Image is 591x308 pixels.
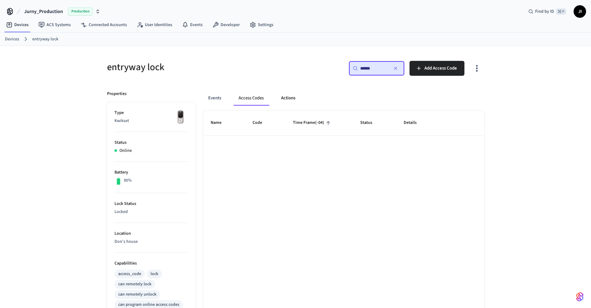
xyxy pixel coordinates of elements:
[118,271,141,277] div: access_code
[211,118,230,128] span: Name
[114,260,188,267] p: Capabilities
[410,61,464,76] button: Add Access Code
[119,147,132,154] p: Online
[76,19,132,30] a: Connected Accounts
[107,91,127,97] p: Properties
[124,177,132,184] p: 90%
[203,91,484,106] div: ant example
[576,292,584,302] img: SeamLogoGradient.69752ec5.svg
[114,209,188,215] p: Locked
[574,6,585,17] span: JI
[118,281,151,288] div: can remotely lock
[114,110,188,116] p: Type
[293,118,332,128] span: Time Frame(-04)
[32,36,58,43] a: entryway lock
[132,19,177,30] a: User Identities
[34,19,76,30] a: ACS Systems
[150,271,158,277] div: lock
[1,19,34,30] a: Devices
[276,91,300,106] button: Actions
[114,118,188,124] p: Kwikset
[68,7,93,16] span: Production
[114,169,188,176] p: Battery
[24,8,63,15] span: Jurny_Production
[234,91,269,106] button: Access Codes
[118,301,179,308] div: can program online access codes
[404,118,425,128] span: Details
[107,61,292,74] h5: entryway lock
[203,111,484,135] table: sticky table
[114,139,188,146] p: Status
[5,36,19,43] a: Devices
[118,291,156,298] div: can remotely unlock
[253,118,270,128] span: Code
[173,110,188,125] img: Yale Assure Touchscreen Wifi Smart Lock, Satin Nickel, Front
[114,201,188,207] p: Lock Status
[535,8,554,15] span: Find by ID
[523,6,571,17] div: Find by ID⌘ K
[574,5,586,18] button: JI
[203,91,226,106] button: Events
[424,64,457,72] span: Add Access Code
[208,19,245,30] a: Developer
[177,19,208,30] a: Events
[114,238,188,245] p: Don's house
[114,230,188,237] p: Location
[360,118,380,128] span: Status
[556,8,566,15] span: ⌘ K
[245,19,278,30] a: Settings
